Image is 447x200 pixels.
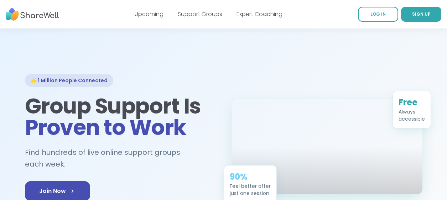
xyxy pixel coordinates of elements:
[25,95,215,138] h1: Group Support Is
[399,97,425,108] div: Free
[237,10,282,18] a: Expert Coaching
[6,5,59,24] img: ShareWell Nav Logo
[135,10,163,18] a: Upcoming
[25,74,113,87] div: 🌟 1 Million People Connected
[370,11,386,17] span: LOG IN
[25,112,186,142] span: Proven to Work
[178,10,222,18] a: Support Groups
[399,108,425,122] div: Always accessible
[358,7,398,22] a: LOG IN
[412,11,431,17] span: SIGN UP
[230,171,271,183] div: 90%
[230,183,271,197] div: Feel better after just one session
[401,7,441,22] a: SIGN UP
[39,187,76,195] span: Join Now
[25,147,215,170] h2: Find hundreds of live online support groups each week.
